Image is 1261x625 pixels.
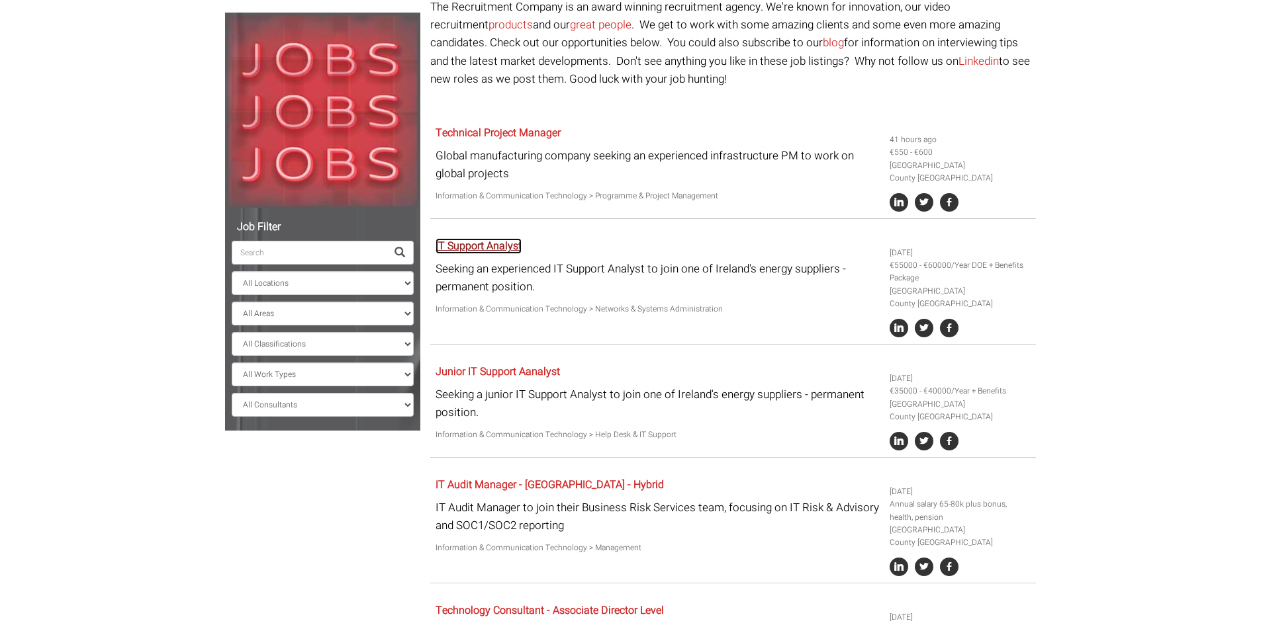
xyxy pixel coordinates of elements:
[232,241,387,265] input: Search
[436,260,880,296] p: Seeking an experienced IT Support Analyst to join one of Ireland's energy suppliers - permanent p...
[890,611,1031,624] li: [DATE]
[890,372,1031,385] li: [DATE]
[489,17,533,33] a: products
[232,222,414,233] h5: Job Filter
[890,159,1031,185] li: [GEOGRAPHIC_DATA] County [GEOGRAPHIC_DATA]
[890,385,1031,397] li: €35000 - €40000/Year + Benefits
[958,53,999,69] a: Linkedin
[436,499,880,534] p: IT Audit Manager to join their Business Risk Services team, focusing on IT Risk & Advisory and SO...
[890,524,1031,549] li: [GEOGRAPHIC_DATA] County [GEOGRAPHIC_DATA]
[436,477,664,493] a: IT Audit Manager - [GEOGRAPHIC_DATA] - Hybrid
[436,386,880,421] p: Seeking a junior IT Support Analyst to join one of Ireland's energy suppliers - permanent position.
[436,542,880,554] p: Information & Communication Technology > Management
[890,134,1031,146] li: 41 hours ago
[436,429,880,441] p: Information & Communication Technology > Help Desk & IT Support
[436,190,880,202] p: Information & Communication Technology > Programme & Project Management
[890,498,1031,523] li: Annual salary 65-80k plus bonus, health, pension
[225,13,420,208] img: Jobs, Jobs, Jobs
[823,34,844,51] a: blog
[570,17,631,33] a: great people
[436,364,560,380] a: Junior IT Support Aanalyst
[436,238,522,254] a: IT Support Analyst
[436,125,561,141] a: Technical Project Manager
[890,146,1031,159] li: €550 - €600
[890,259,1031,284] li: €55000 - €60000/Year DOE + Benefits Package
[890,285,1031,310] li: [GEOGRAPHIC_DATA] County [GEOGRAPHIC_DATA]
[890,485,1031,498] li: [DATE]
[890,398,1031,423] li: [GEOGRAPHIC_DATA] County [GEOGRAPHIC_DATA]
[436,603,664,618] a: Technology Consultant - Associate Director Level
[436,303,880,315] p: Information & Communication Technology > Networks & Systems Administration
[890,247,1031,259] li: [DATE]
[436,147,880,183] p: Global manufacturing company seeking an experienced infrastructure PM to work on global projects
